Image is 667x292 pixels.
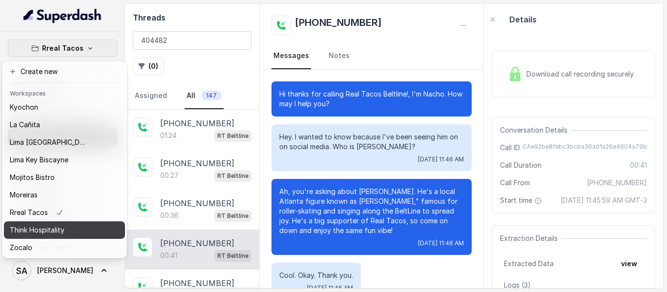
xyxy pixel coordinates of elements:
[8,39,117,57] button: Rreal Tacos
[10,136,88,148] p: Lima [GEOGRAPHIC_DATA]
[10,172,55,183] p: Mojitos Bistro
[10,154,68,166] p: Lima Key Biscayne
[4,85,125,100] header: Workspaces
[10,242,32,253] p: Zocalo
[4,63,125,80] button: Create new
[2,61,127,258] div: Rreal Tacos
[10,119,40,131] p: La Cañita
[10,224,64,236] p: Think Hospitality
[42,42,83,54] p: Rreal Tacos
[10,189,38,201] p: Moreiras
[10,101,38,113] p: Kyochon
[10,207,48,218] p: Rreal Tacos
